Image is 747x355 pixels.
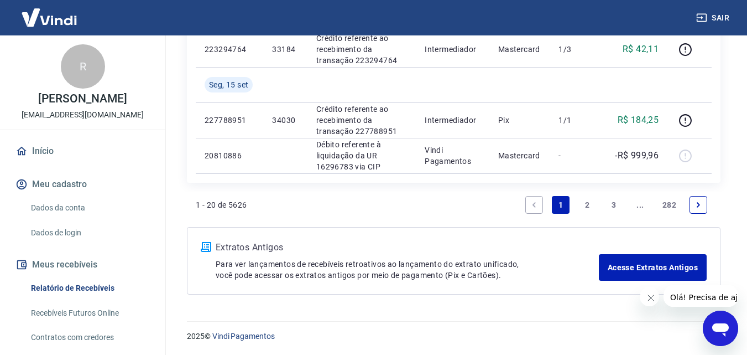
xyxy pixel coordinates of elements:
[689,196,707,214] a: Next page
[27,277,152,300] a: Relatório de Recebíveis
[216,241,599,254] p: Extratos Antigos
[27,302,152,325] a: Recebíveis Futuros Online
[205,115,254,126] p: 227788951
[216,259,599,281] p: Para ver lançamentos de recebíveis retroativos ao lançamento do extrato unificado, você pode aces...
[201,242,211,252] img: ícone
[640,287,659,306] iframe: Fechar mensagem
[618,114,659,127] p: R$ 184,25
[425,115,480,126] p: Intermediador
[425,44,480,55] p: Intermediador
[558,44,591,55] p: 1/3
[272,44,298,55] p: 33184
[13,172,152,197] button: Meu cadastro
[209,79,248,90] span: Seg, 15 set
[61,44,105,89] div: R
[27,197,152,219] a: Dados da conta
[212,332,275,341] a: Vindi Pagamentos
[205,150,254,161] p: 20810886
[22,109,144,121] p: [EMAIL_ADDRESS][DOMAIN_NAME]
[498,115,541,126] p: Pix
[187,331,720,342] p: 2025 ©
[27,326,152,349] a: Contratos com credores
[38,93,127,105] p: [PERSON_NAME]
[316,139,407,172] p: Débito referente à liquidação da UR 16296783 via CIP
[498,44,541,55] p: Mastercard
[664,285,738,307] iframe: Mensagem da empresa
[205,44,254,55] p: 223294764
[13,1,85,34] img: Vindi
[623,43,659,56] p: R$ 42,11
[316,104,407,137] p: Crédito referente ao recebimento da transação 227788951
[599,254,707,281] a: Acesse Extratos Antigos
[13,253,152,277] button: Meus recebíveis
[272,115,298,126] p: 34030
[703,311,738,346] iframe: Botão para abrir a janela de mensagens
[13,139,152,163] a: Início
[316,33,407,66] p: Crédito referente ao recebimento da transação 223294764
[631,196,649,214] a: Jump forward
[558,115,591,126] p: 1/1
[425,145,480,167] p: Vindi Pagamentos
[525,196,543,214] a: Previous page
[558,150,591,161] p: -
[7,8,93,17] span: Olá! Precisa de ajuda?
[694,8,734,28] button: Sair
[605,196,623,214] a: Page 3
[552,196,570,214] a: Page 1 is your current page
[498,150,541,161] p: Mastercard
[615,149,659,162] p: -R$ 999,96
[196,199,247,210] p: 1 - 20 de 5626
[521,192,712,218] ul: Pagination
[578,196,596,214] a: Page 2
[658,196,681,214] a: Page 282
[27,222,152,244] a: Dados de login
